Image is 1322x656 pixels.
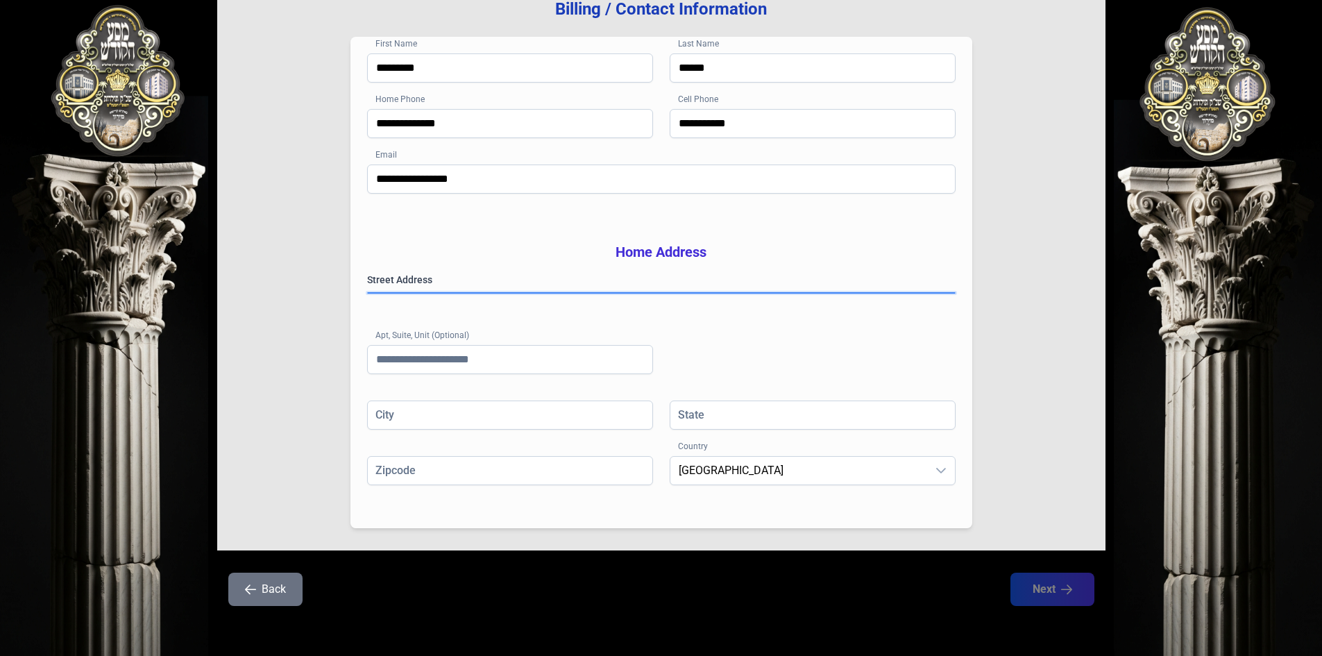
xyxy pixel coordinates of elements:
button: Back [228,573,303,606]
label: Street Address [367,273,956,287]
h3: Home Address [367,242,956,262]
div: dropdown trigger [927,457,955,485]
button: Next [1010,573,1094,606]
span: United States [670,457,927,485]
